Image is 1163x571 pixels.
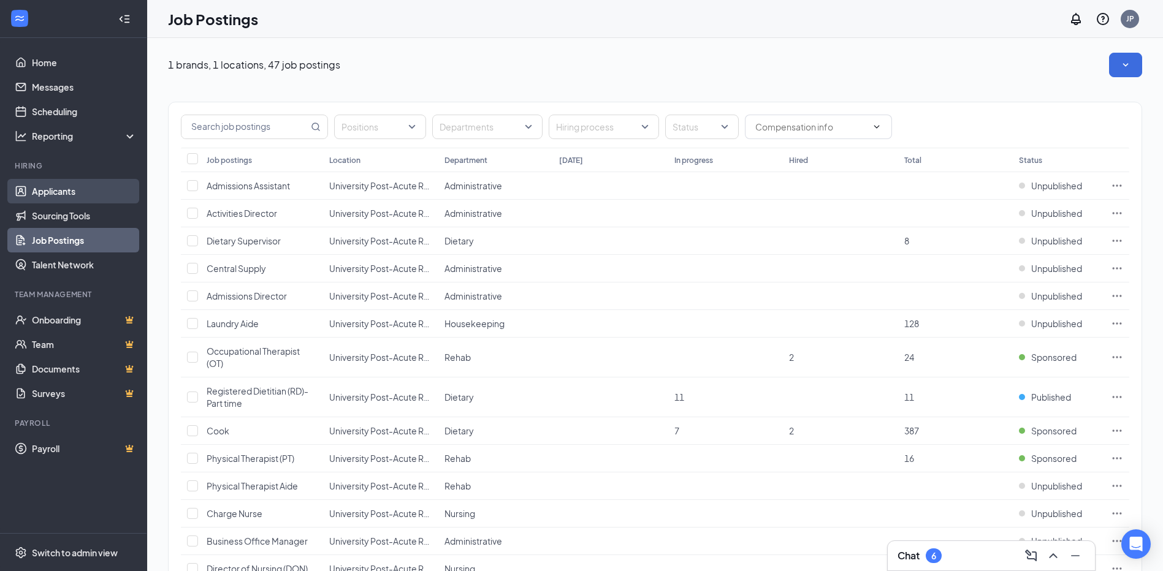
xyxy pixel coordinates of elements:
[207,385,308,409] span: Registered Dietitian (RD)- Part time
[13,12,26,25] svg: WorkstreamLogo
[32,203,137,228] a: Sourcing Tools
[1021,546,1041,565] button: ComposeMessage
[207,425,229,436] span: Cook
[32,99,137,124] a: Scheduling
[1024,548,1039,563] svg: ComposeMessage
[168,58,340,72] p: 1 brands, 1 locations, 47 job postings
[1066,546,1085,565] button: Minimize
[898,148,1013,172] th: Total
[438,377,554,417] td: Dietary
[1119,59,1132,71] svg: SmallChevronDown
[444,208,502,219] span: Administrative
[1111,535,1123,547] svg: Ellipses
[755,120,867,134] input: Compensation info
[438,310,554,338] td: Housekeeping
[1069,12,1083,26] svg: Notifications
[329,352,444,363] span: University Post-Acute Rehab
[1111,391,1123,403] svg: Ellipses
[207,290,287,301] span: Admissions Director
[904,235,909,246] span: 8
[1031,425,1077,437] span: Sponsored
[1111,480,1123,492] svg: Ellipses
[789,352,794,363] span: 2
[1013,148,1105,172] th: Status
[1031,507,1082,520] span: Unpublished
[323,255,438,282] td: University Post-Acute Rehab
[438,445,554,472] td: Rehab
[207,508,262,519] span: Charge Nurse
[1111,207,1123,219] svg: Ellipses
[668,148,784,172] th: In progress
[323,172,438,200] td: University Post-Acute Rehab
[444,180,502,191] span: Administrative
[181,115,308,138] input: Search job postings
[32,546,118,559] div: Switch to admin view
[1111,235,1123,247] svg: Ellipses
[904,352,914,363] span: 24
[1111,425,1123,437] svg: Ellipses
[32,436,137,461] a: PayrollCrown
[329,508,444,519] span: University Post-Acute Rehab
[444,425,474,436] span: Dietary
[329,263,444,274] span: University Post-Acute Rehab
[1031,262,1082,274] span: Unpublished
[438,282,554,310] td: Administrative
[444,352,471,363] span: Rehab
[904,318,919,329] span: 128
[323,227,438,255] td: University Post-Acute Rehab
[444,535,502,546] span: Administrative
[323,500,438,528] td: University Post-Acute Rehab
[1121,529,1151,559] div: Open Intercom Messenger
[438,172,554,200] td: Administrative
[1031,535,1082,547] span: Unpublished
[207,453,294,464] span: Physical Therapist (PT)
[329,453,444,464] span: University Post-Acute Rehab
[329,155,360,165] div: Location
[329,208,444,219] span: University Post-Acute Rehab
[15,289,134,300] div: Team Management
[438,338,554,377] td: Rehab
[118,13,131,25] svg: Collapse
[323,445,438,472] td: University Post-Acute Rehab
[444,155,487,165] div: Department
[32,75,137,99] a: Messages
[329,425,444,436] span: University Post-Acute Rehab
[1111,317,1123,330] svg: Ellipses
[1111,452,1123,464] svg: Ellipses
[329,318,444,329] span: University Post-Acute Rehab
[1031,235,1082,247] span: Unpublished
[207,263,266,274] span: Central Supply
[323,338,438,377] td: University Post-Acute Rehab
[1031,290,1082,302] span: Unpublished
[1111,507,1123,520] svg: Ellipses
[329,391,444,403] span: University Post-Acute Rehab
[207,155,252,165] div: Job postings
[438,417,554,445] td: Dietary
[329,180,444,191] span: University Post-Acute Rehab
[1031,391,1071,403] span: Published
[1111,290,1123,302] svg: Ellipses
[207,535,308,546] span: Business Office Manager
[15,546,27,559] svg: Settings
[32,50,137,75] a: Home
[1096,12,1110,26] svg: QuestionInfo
[872,122,882,132] svg: ChevronDown
[1031,207,1082,219] span: Unpublished
[444,391,474,403] span: Dietary
[329,480,444,491] span: University Post-Acute Rehab
[444,318,505,329] span: Housekeeping
[323,310,438,338] td: University Post-Acute Rehab
[207,208,277,219] span: Activities Director
[674,425,679,436] span: 7
[444,263,502,274] span: Administrative
[444,480,471,491] span: Rehab
[904,425,919,436] span: 387
[32,130,137,142] div: Reporting
[323,472,438,500] td: University Post-Acute Rehab
[438,255,554,282] td: Administrative
[1111,351,1123,363] svg: Ellipses
[674,391,684,403] span: 11
[789,425,794,436] span: 2
[1126,13,1134,24] div: JP
[323,417,438,445] td: University Post-Acute Rehab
